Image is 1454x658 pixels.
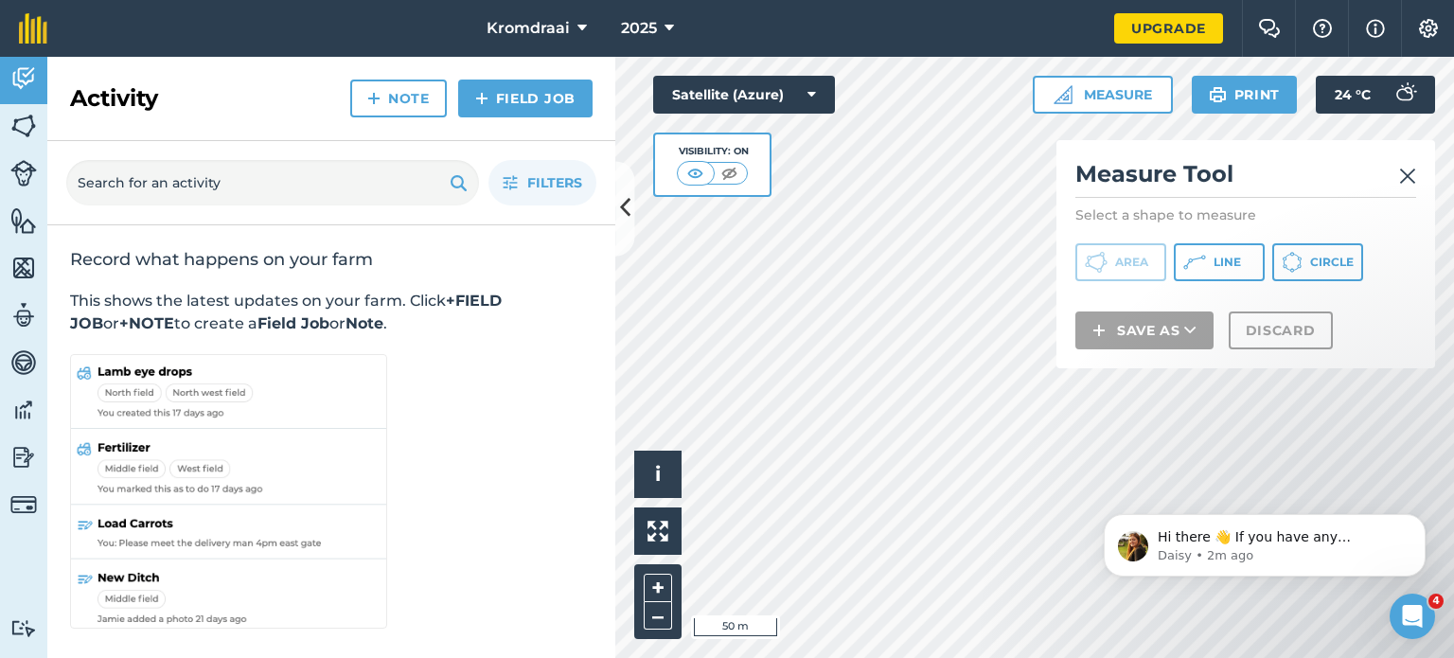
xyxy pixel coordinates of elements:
img: svg+xml;base64,PD94bWwgdmVyc2lvbj0iMS4wIiBlbmNvZGluZz0idXRmLTgiPz4KPCEtLSBHZW5lcmF0b3I6IEFkb2JlIE... [10,348,37,377]
span: Area [1115,255,1148,270]
img: A cog icon [1417,19,1440,38]
button: Circle [1272,243,1363,281]
button: Print [1192,76,1298,114]
button: Line [1174,243,1265,281]
iframe: Intercom live chat [1390,594,1435,639]
img: svg+xml;base64,PD94bWwgdmVyc2lvbj0iMS4wIiBlbmNvZGluZz0idXRmLTgiPz4KPCEtLSBHZW5lcmF0b3I6IEFkb2JlIE... [10,443,37,471]
img: Ruler icon [1054,85,1073,104]
button: Area [1075,243,1166,281]
button: i [634,451,682,498]
span: 2025 [621,17,657,40]
button: Filters [488,160,596,205]
span: i [655,462,661,486]
strong: Field Job [257,314,329,332]
img: svg+xml;base64,PHN2ZyB4bWxucz0iaHR0cDovL3d3dy53My5vcmcvMjAwMC9zdmciIHdpZHRoPSIxNCIgaGVpZ2h0PSIyNC... [1092,319,1106,342]
img: svg+xml;base64,PD94bWwgdmVyc2lvbj0iMS4wIiBlbmNvZGluZz0idXRmLTgiPz4KPCEtLSBHZW5lcmF0b3I6IEFkb2JlIE... [10,301,37,329]
img: svg+xml;base64,PHN2ZyB4bWxucz0iaHR0cDovL3d3dy53My5vcmcvMjAwMC9zdmciIHdpZHRoPSIxNCIgaGVpZ2h0PSIyNC... [475,87,488,110]
span: Kromdraai [487,17,570,40]
a: Field Job [458,80,593,117]
span: Line [1214,255,1241,270]
img: svg+xml;base64,PD94bWwgdmVyc2lvbj0iMS4wIiBlbmNvZGluZz0idXRmLTgiPz4KPCEtLSBHZW5lcmF0b3I6IEFkb2JlIE... [10,160,37,187]
img: svg+xml;base64,PHN2ZyB4bWxucz0iaHR0cDovL3d3dy53My5vcmcvMjAwMC9zdmciIHdpZHRoPSIxOSIgaGVpZ2h0PSIyNC... [450,171,468,194]
a: Upgrade [1114,13,1223,44]
img: svg+xml;base64,PHN2ZyB4bWxucz0iaHR0cDovL3d3dy53My5vcmcvMjAwMC9zdmciIHdpZHRoPSIxNCIgaGVpZ2h0PSIyNC... [367,87,381,110]
button: Measure [1033,76,1173,114]
button: – [644,602,672,630]
strong: Note [346,314,383,332]
div: Visibility: On [677,144,749,159]
p: Select a shape to measure [1075,205,1416,224]
img: svg+xml;base64,PHN2ZyB4bWxucz0iaHR0cDovL3d3dy53My5vcmcvMjAwMC9zdmciIHdpZHRoPSIxOSIgaGVpZ2h0PSIyNC... [1209,83,1227,106]
img: svg+xml;base64,PD94bWwgdmVyc2lvbj0iMS4wIiBlbmNvZGluZz0idXRmLTgiPz4KPCEtLSBHZW5lcmF0b3I6IEFkb2JlIE... [10,396,37,424]
iframe: Intercom notifications message [1075,474,1454,607]
img: Two speech bubbles overlapping with the left bubble in the forefront [1258,19,1281,38]
img: Four arrows, one pointing top left, one top right, one bottom right and the last bottom left [647,521,668,542]
img: svg+xml;base64,PHN2ZyB4bWxucz0iaHR0cDovL3d3dy53My5vcmcvMjAwMC9zdmciIHdpZHRoPSIxNyIgaGVpZ2h0PSIxNy... [1366,17,1385,40]
span: Circle [1310,255,1354,270]
img: svg+xml;base64,PHN2ZyB4bWxucz0iaHR0cDovL3d3dy53My5vcmcvMjAwMC9zdmciIHdpZHRoPSI1NiIgaGVpZ2h0PSI2MC... [10,254,37,282]
input: Search for an activity [66,160,479,205]
img: fieldmargin Logo [19,13,47,44]
button: 24 °C [1316,76,1435,114]
img: svg+xml;base64,PHN2ZyB4bWxucz0iaHR0cDovL3d3dy53My5vcmcvMjAwMC9zdmciIHdpZHRoPSI1MCIgaGVpZ2h0PSI0MC... [718,164,741,183]
img: A question mark icon [1311,19,1334,38]
span: Filters [527,172,582,193]
span: 24 ° C [1335,76,1371,114]
button: + [644,574,672,602]
img: svg+xml;base64,PHN2ZyB4bWxucz0iaHR0cDovL3d3dy53My5vcmcvMjAwMC9zdmciIHdpZHRoPSI1NiIgaGVpZ2h0PSI2MC... [10,112,37,140]
h2: Activity [70,83,158,114]
img: svg+xml;base64,PD94bWwgdmVyc2lvbj0iMS4wIiBlbmNvZGluZz0idXRmLTgiPz4KPCEtLSBHZW5lcmF0b3I6IEFkb2JlIE... [10,619,37,637]
strong: +NOTE [119,314,174,332]
img: svg+xml;base64,PHN2ZyB4bWxucz0iaHR0cDovL3d3dy53My5vcmcvMjAwMC9zdmciIHdpZHRoPSI1NiIgaGVpZ2h0PSI2MC... [10,206,37,235]
img: svg+xml;base64,PD94bWwgdmVyc2lvbj0iMS4wIiBlbmNvZGluZz0idXRmLTgiPz4KPCEtLSBHZW5lcmF0b3I6IEFkb2JlIE... [10,64,37,93]
h2: Measure Tool [1075,159,1416,198]
img: svg+xml;base64,PD94bWwgdmVyc2lvbj0iMS4wIiBlbmNvZGluZz0idXRmLTgiPz4KPCEtLSBHZW5lcmF0b3I6IEFkb2JlIE... [1386,76,1424,114]
span: 4 [1428,594,1444,609]
a: Note [350,80,447,117]
p: This shows the latest updates on your farm. Click or to create a or . [70,290,593,335]
h2: Record what happens on your farm [70,248,593,271]
img: svg+xml;base64,PHN2ZyB4bWxucz0iaHR0cDovL3d3dy53My5vcmcvMjAwMC9zdmciIHdpZHRoPSI1MCIgaGVpZ2h0PSI0MC... [683,164,707,183]
button: Satellite (Azure) [653,76,835,114]
img: svg+xml;base64,PD94bWwgdmVyc2lvbj0iMS4wIiBlbmNvZGluZz0idXRmLTgiPz4KPCEtLSBHZW5lcmF0b3I6IEFkb2JlIE... [10,491,37,518]
button: Discard [1229,311,1333,349]
img: svg+xml;base64,PHN2ZyB4bWxucz0iaHR0cDovL3d3dy53My5vcmcvMjAwMC9zdmciIHdpZHRoPSIyMiIgaGVpZ2h0PSIzMC... [1399,165,1416,187]
button: Save as [1075,311,1214,349]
